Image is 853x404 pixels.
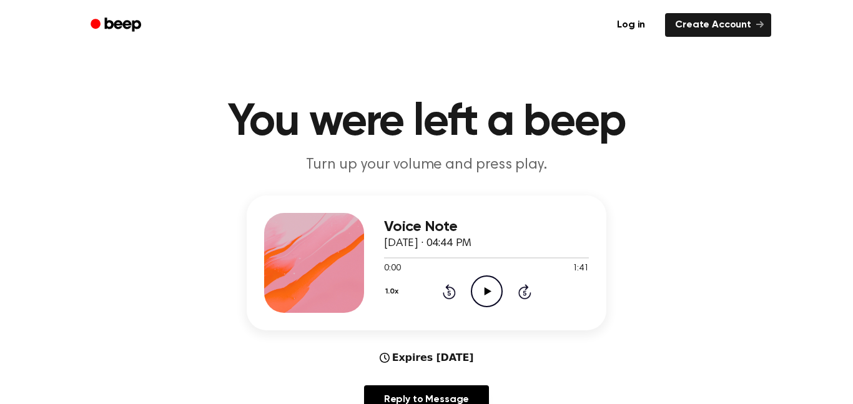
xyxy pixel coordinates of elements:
[384,219,589,235] h3: Voice Note
[107,100,746,145] h1: You were left a beep
[380,350,474,365] div: Expires [DATE]
[384,262,400,275] span: 0:00
[665,13,771,37] a: Create Account
[384,238,471,249] span: [DATE] · 04:44 PM
[82,13,152,37] a: Beep
[187,155,666,175] p: Turn up your volume and press play.
[573,262,589,275] span: 1:41
[384,281,403,302] button: 1.0x
[604,11,658,39] a: Log in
